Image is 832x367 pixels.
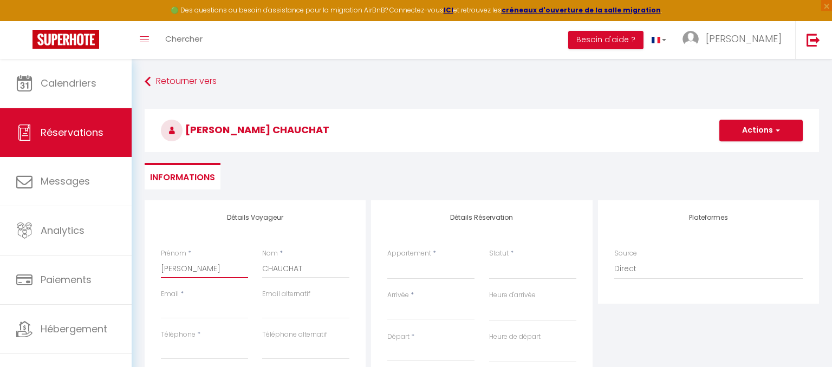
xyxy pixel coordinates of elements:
span: Réservations [41,126,103,139]
a: Retourner vers [145,72,819,91]
label: Heure de départ [489,332,541,342]
li: Informations [145,163,220,189]
button: Ouvrir le widget de chat LiveChat [9,4,41,37]
label: Départ [387,332,409,342]
span: [PERSON_NAME] [706,32,782,45]
label: Heure d'arrivée [489,290,536,300]
a: ICI [444,5,453,15]
label: Appartement [387,248,431,259]
label: Téléphone alternatif [262,330,327,340]
h4: Plateformes [614,214,803,221]
label: Nom [262,248,278,259]
label: Prénom [161,248,186,259]
label: Source [614,248,637,259]
a: créneaux d'ouverture de la salle migration [502,5,661,15]
img: logout [807,33,820,47]
img: Super Booking [32,30,99,49]
button: Besoin d'aide ? [568,31,643,49]
label: Email [161,289,179,299]
label: Email alternatif [262,289,310,299]
span: Calendriers [41,76,96,90]
span: [PERSON_NAME] CHAUCHAT [161,123,329,136]
a: ... [PERSON_NAME] [674,21,795,59]
h4: Détails Réservation [387,214,576,221]
button: Actions [719,120,803,141]
span: Paiements [41,273,92,286]
span: Analytics [41,224,84,237]
span: Messages [41,174,90,188]
a: Chercher [157,21,211,59]
h4: Détails Voyageur [161,214,349,221]
label: Arrivée [387,290,409,300]
img: ... [682,31,699,47]
span: Hébergement [41,322,107,336]
label: Statut [489,248,509,259]
label: Téléphone [161,330,196,340]
span: Chercher [165,33,203,44]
